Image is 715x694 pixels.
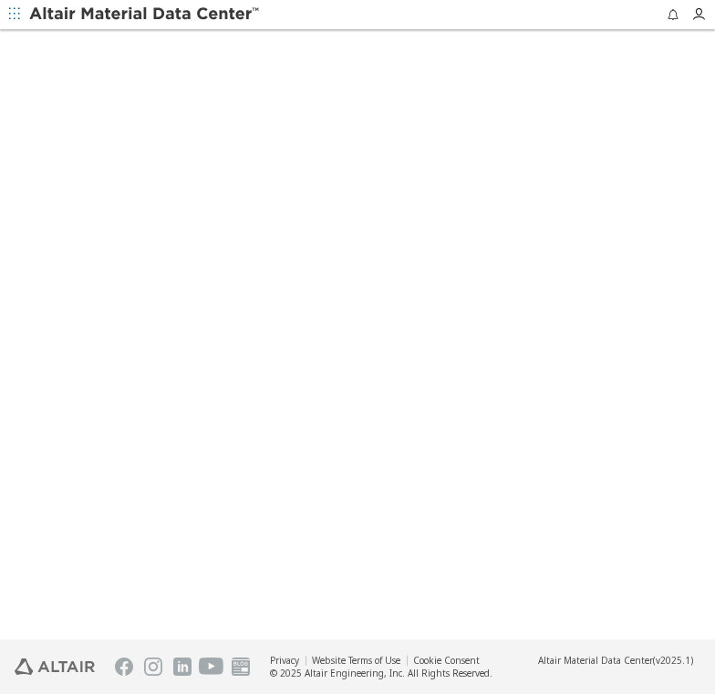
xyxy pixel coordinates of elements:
[413,654,480,667] a: Cookie Consent
[538,654,693,667] div: (v2025.1)
[270,654,299,667] a: Privacy
[15,658,95,675] img: Altair Engineering
[538,654,653,667] span: Altair Material Data Center
[29,5,262,24] img: Altair Material Data Center
[270,667,492,679] div: © 2025 Altair Engineering, Inc. All Rights Reserved.
[312,654,400,667] a: Website Terms of Use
